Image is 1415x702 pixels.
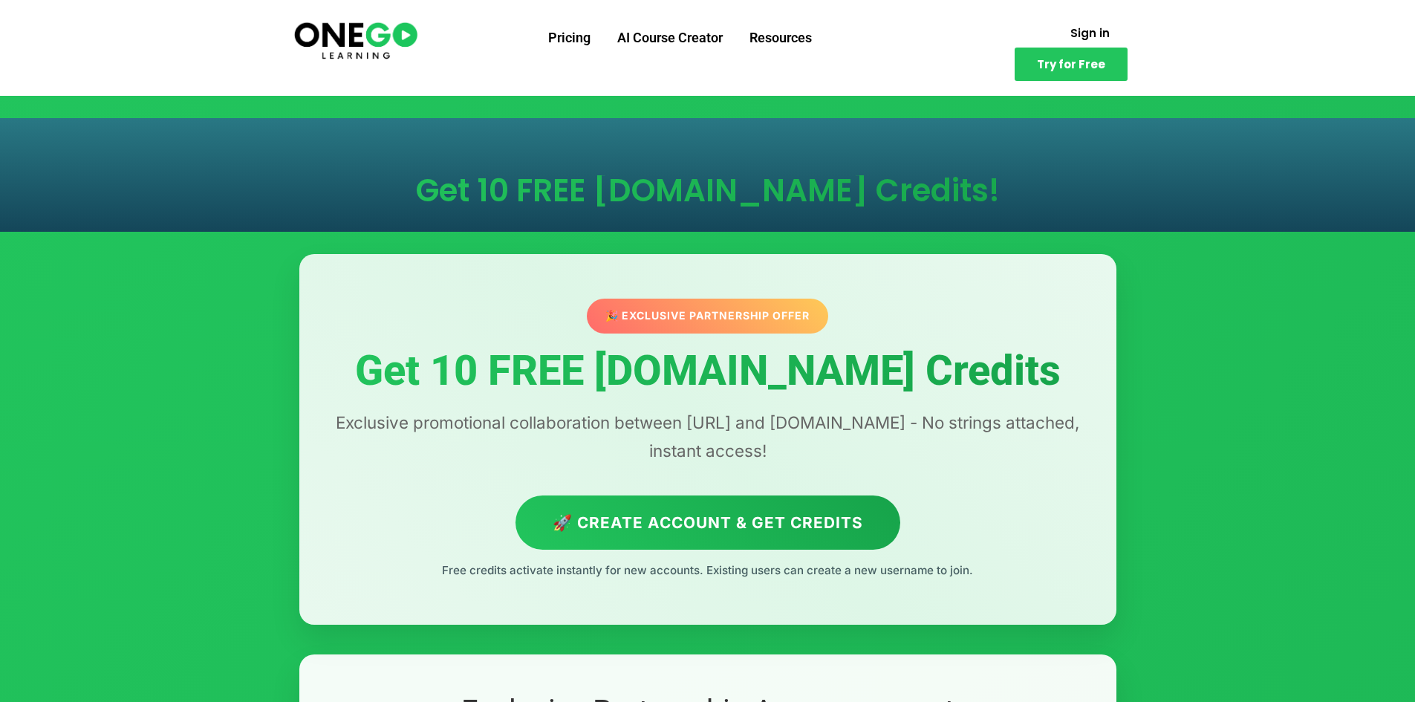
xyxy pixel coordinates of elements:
[1015,48,1128,81] a: Try for Free
[535,19,604,57] a: Pricing
[314,175,1102,207] h1: Get 10 FREE [DOMAIN_NAME] Credits!
[329,561,1087,580] p: Free credits activate instantly for new accounts. Existing users can create a new username to join.
[1037,59,1105,70] span: Try for Free
[1070,27,1110,39] span: Sign in
[329,348,1087,394] h1: Get 10 FREE [DOMAIN_NAME] Credits
[1053,19,1128,48] a: Sign in
[604,19,736,57] a: AI Course Creator
[329,409,1087,465] p: Exclusive promotional collaboration between [URL] and [DOMAIN_NAME] - No strings attached, instan...
[736,19,825,57] a: Resources
[515,495,900,550] a: 🚀 Create Account & Get Credits
[587,299,828,333] div: 🎉 Exclusive Partnership Offer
